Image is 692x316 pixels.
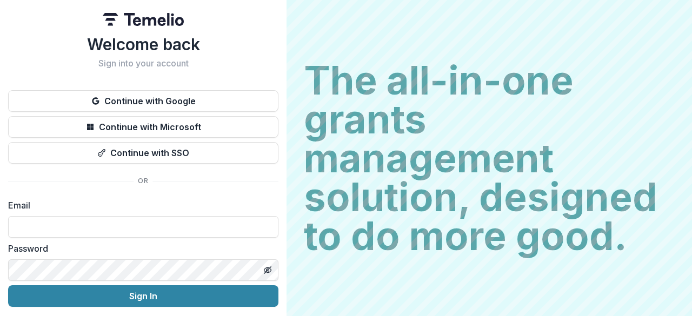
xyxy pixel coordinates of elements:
[103,13,184,26] img: Temelio
[8,58,278,69] h2: Sign into your account
[259,261,276,279] button: Toggle password visibility
[8,242,272,255] label: Password
[8,285,278,307] button: Sign In
[8,142,278,164] button: Continue with SSO
[8,35,278,54] h1: Welcome back
[8,116,278,138] button: Continue with Microsoft
[8,90,278,112] button: Continue with Google
[8,199,272,212] label: Email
